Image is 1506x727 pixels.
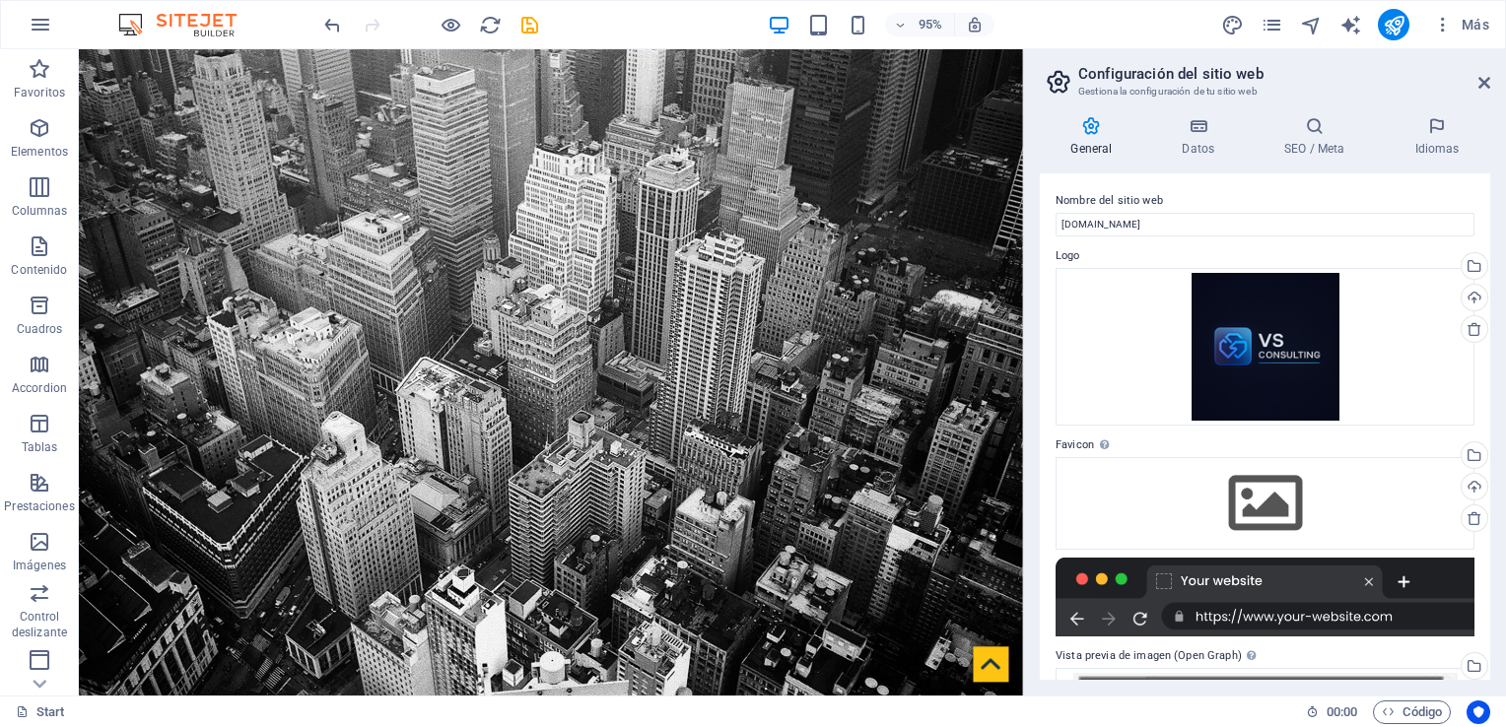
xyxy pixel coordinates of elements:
[1378,9,1409,40] button: publish
[439,13,462,36] button: Haz clic para salir del modo de previsualización y seguir editando
[1306,700,1358,724] h6: Tiempo de la sesión
[1373,700,1451,724] button: Código
[1078,83,1451,100] h3: Gestiona la configuración de tu sitio web
[1327,700,1357,724] span: 00 00
[1056,268,1474,426] div: ChatGPTImage5oct202510_17_39a.m.-nCULJtwDA-xGPt4tnryMNg.png
[22,439,58,455] p: Tablas
[1300,14,1323,36] i: Navegador
[4,498,74,514] p: Prestaciones
[321,14,344,36] i: Deshacer: Eliminar elementos (Ctrl+Z)
[518,14,541,36] i: Guardar (Ctrl+S)
[1340,704,1343,719] span: :
[1151,116,1254,158] h4: Datos
[1078,65,1490,83] h2: Configuración del sitio web
[915,13,946,36] h6: 95%
[1338,13,1362,36] button: text_generator
[11,262,67,278] p: Contenido
[1221,14,1244,36] i: Diseño (Ctrl+Alt+Y)
[17,321,63,337] p: Cuadros
[1220,13,1244,36] button: design
[1056,189,1474,213] label: Nombre del sitio web
[1254,116,1384,158] h4: SEO / Meta
[1056,644,1474,668] label: Vista previa de imagen (Open Graph)
[1467,700,1490,724] button: Usercentrics
[11,144,68,160] p: Elementos
[885,13,955,36] button: 95%
[12,380,67,396] p: Accordion
[1056,457,1474,550] div: Selecciona archivos del administrador de archivos, de la galería de fotos o carga archivo(s)
[1056,433,1474,457] label: Favicon
[517,13,541,36] button: save
[1260,13,1283,36] button: pages
[1383,14,1405,36] i: Publicar
[1056,213,1474,236] input: Nombre...
[1382,700,1442,724] span: Código
[1299,13,1323,36] button: navigator
[1056,244,1474,268] label: Logo
[1425,9,1497,40] button: Más
[478,13,502,36] button: reload
[1261,14,1283,36] i: Páginas (Ctrl+Alt+S)
[1384,116,1490,158] h4: Idiomas
[479,14,502,36] i: Volver a cargar página
[16,700,65,724] a: Haz clic para cancelar la selección y doble clic para abrir páginas
[1433,15,1489,34] span: Más
[320,13,344,36] button: undo
[1339,14,1362,36] i: AI Writer
[13,558,66,573] p: Imágenes
[14,85,65,100] p: Favoritos
[113,13,261,36] img: Editor Logo
[1040,116,1151,158] h4: General
[966,16,984,33] i: Al redimensionar, ajustar el nivel de zoom automáticamente para ajustarse al dispositivo elegido.
[12,203,68,219] p: Columnas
